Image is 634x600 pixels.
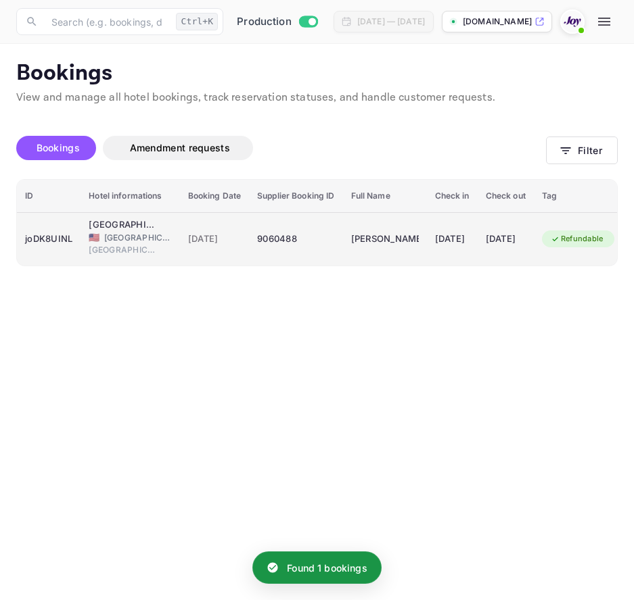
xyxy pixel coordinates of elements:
[16,136,546,160] div: account-settings tabs
[89,218,156,232] div: Hampton Inn South Kingstown - Newport Area
[562,11,583,32] img: With Joy
[343,180,427,213] th: Full Name
[463,16,532,28] p: [DOMAIN_NAME]
[43,8,171,35] input: Search (e.g. bookings, documentation)
[16,60,618,87] p: Bookings
[104,232,172,244] span: [GEOGRAPHIC_DATA]
[237,14,292,30] span: Production
[435,228,470,250] div: [DATE]
[287,561,367,575] p: Found 1 bookings
[351,228,419,250] div: RICHARD BOUVIER
[249,180,342,213] th: Supplier Booking ID
[37,142,80,153] span: Bookings
[25,228,72,250] div: joDK8UINL
[81,180,179,213] th: Hotel informations
[542,230,612,247] div: Refundable
[427,180,478,213] th: Check in
[89,244,156,256] span: [GEOGRAPHIC_DATA]
[89,233,99,242] span: United States of America
[130,142,230,153] span: Amendment requests
[534,180,623,213] th: Tag
[188,232,242,247] span: [DATE]
[486,228,526,250] div: [DATE]
[231,14,323,30] div: Switch to Sandbox mode
[478,180,534,213] th: Check out
[16,90,618,106] p: View and manage all hotel bookings, track reservation statuses, and handle customer requests.
[180,180,250,213] th: Booking Date
[176,13,218,30] div: Ctrl+K
[17,180,81,213] th: ID
[257,228,334,250] div: 9060488
[357,16,425,28] div: [DATE] — [DATE]
[546,136,618,164] button: Filter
